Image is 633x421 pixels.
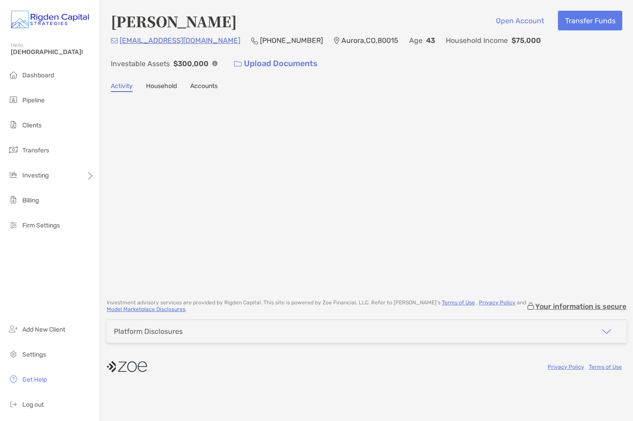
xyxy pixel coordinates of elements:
[8,94,19,105] img: pipeline icon
[111,38,118,43] img: Email Icon
[22,351,46,358] span: Settings
[22,172,49,179] span: Investing
[107,306,185,312] a: Model Marketplace Disclosures
[111,82,133,92] a: Activity
[22,122,42,129] span: Clients
[8,194,19,205] img: billing icon
[8,169,19,180] img: investing icon
[8,324,19,334] img: add_new_client icon
[8,349,19,359] img: settings icon
[212,61,218,66] img: Info Icon
[601,326,612,337] img: icon arrow
[409,35,423,46] p: Age
[146,82,177,92] a: Household
[228,54,323,73] a: Upload Documents
[173,58,209,69] p: $300,000
[8,119,19,130] img: clients icon
[234,61,242,67] img: button icon
[22,376,47,383] span: Get Help
[8,219,19,230] img: firm-settings icon
[114,327,183,336] div: Platform Disclosures
[8,399,19,409] img: logout icon
[22,147,49,154] span: Transfers
[22,72,54,79] span: Dashboard
[111,11,237,31] h4: [PERSON_NAME]
[511,35,541,46] p: $75,000
[8,374,19,384] img: get-help icon
[107,299,526,313] p: Investment advisory services are provided by Rigden Capital . This site is powered by Zoe Financi...
[11,48,94,56] span: [DEMOGRAPHIC_DATA]!
[251,37,258,44] img: Phone Icon
[190,82,218,92] a: Accounts
[479,299,516,306] a: Privacy Policy
[426,35,435,46] p: 43
[535,302,626,311] p: Your information is secure
[22,197,39,204] span: Billing
[22,326,65,333] span: Add New Client
[442,299,475,306] a: Terms of Use
[107,357,147,377] img: company logo
[334,37,340,44] img: Location Icon
[22,222,60,229] span: Firm Settings
[341,35,398,46] p: Aurora , CO , 80015
[111,58,170,69] p: Investable Assets
[548,364,584,370] a: Privacy Policy
[8,144,19,155] img: transfers icon
[120,35,240,46] p: [EMAIL_ADDRESS][DOMAIN_NAME]
[260,35,323,46] p: [PHONE_NUMBER]
[589,364,622,370] a: Terms of Use
[22,401,44,408] span: Log out
[8,69,19,80] img: dashboard icon
[558,11,622,30] button: Transfer Funds
[11,4,89,36] img: Zoe Logo
[446,35,508,46] p: Household Income
[489,11,551,30] button: Open Account
[22,97,45,104] span: Pipeline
